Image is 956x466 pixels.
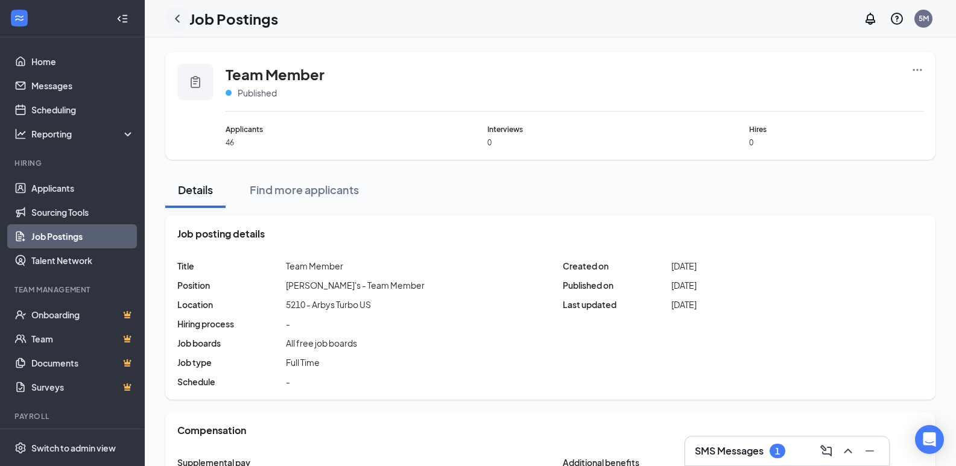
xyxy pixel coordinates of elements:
a: Talent Network [31,248,135,272]
a: Messages [31,74,135,98]
a: SurveysCrown [31,375,135,399]
span: Hires [749,124,923,135]
span: Interviews [487,124,662,135]
svg: Minimize [863,444,877,458]
svg: Settings [14,442,27,454]
svg: ChevronUp [841,444,855,458]
div: Find more applicants [250,182,359,197]
svg: Clipboard [188,75,203,89]
div: 1 [775,446,780,456]
span: Applicants [226,124,400,135]
span: Compensation [177,424,246,437]
span: Hiring process [177,318,286,330]
span: [DATE] [671,260,697,272]
svg: ChevronLeft [170,11,185,26]
a: Applicants [31,176,135,200]
a: Sourcing Tools [31,200,135,224]
span: Published [238,87,277,99]
span: 5210 - Arbys Turbo US [286,298,371,310]
span: Schedule [177,376,286,388]
span: 0 [487,137,662,148]
button: Minimize [860,441,879,461]
span: Title [177,260,286,272]
span: - [286,376,290,388]
span: 0 [749,137,923,148]
div: Team Management [14,285,132,295]
span: Published on [563,279,671,291]
span: Job posting details [177,227,265,241]
h1: Job Postings [189,8,278,29]
h3: SMS Messages [695,444,764,458]
span: Created on [563,260,671,272]
a: DocumentsCrown [31,351,135,375]
div: Reporting [31,128,135,140]
span: All free job boards [286,337,357,349]
span: Last updated [563,298,671,310]
span: Job boards [177,337,286,349]
button: ChevronUp [838,441,858,461]
svg: Collapse [116,13,128,25]
a: Job Postings [31,224,135,248]
svg: Ellipses [911,64,923,76]
span: [DATE] [671,279,697,291]
div: Switch to admin view [31,442,116,454]
div: 5M [919,13,929,24]
span: Job type [177,356,286,368]
a: OnboardingCrown [31,303,135,327]
div: Hiring [14,158,132,168]
svg: WorkstreamLogo [13,12,25,24]
svg: Analysis [14,128,27,140]
svg: QuestionInfo [890,11,904,26]
span: [DATE] [671,298,697,310]
svg: ComposeMessage [819,444,834,458]
span: 46 [226,137,400,148]
span: Team Member [226,64,324,84]
svg: Notifications [863,11,878,26]
button: ComposeMessage [817,441,836,461]
span: Team Member [286,260,343,272]
div: Payroll [14,411,132,421]
span: - [286,318,290,330]
span: Position [177,279,286,291]
a: Scheduling [31,98,135,122]
span: Location [177,298,286,310]
a: TeamCrown [31,327,135,351]
span: [PERSON_NAME]'s - Team Member [286,279,425,291]
div: Details [177,182,214,197]
div: Open Intercom Messenger [915,425,944,454]
a: Home [31,49,135,74]
span: Full Time [286,356,320,368]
